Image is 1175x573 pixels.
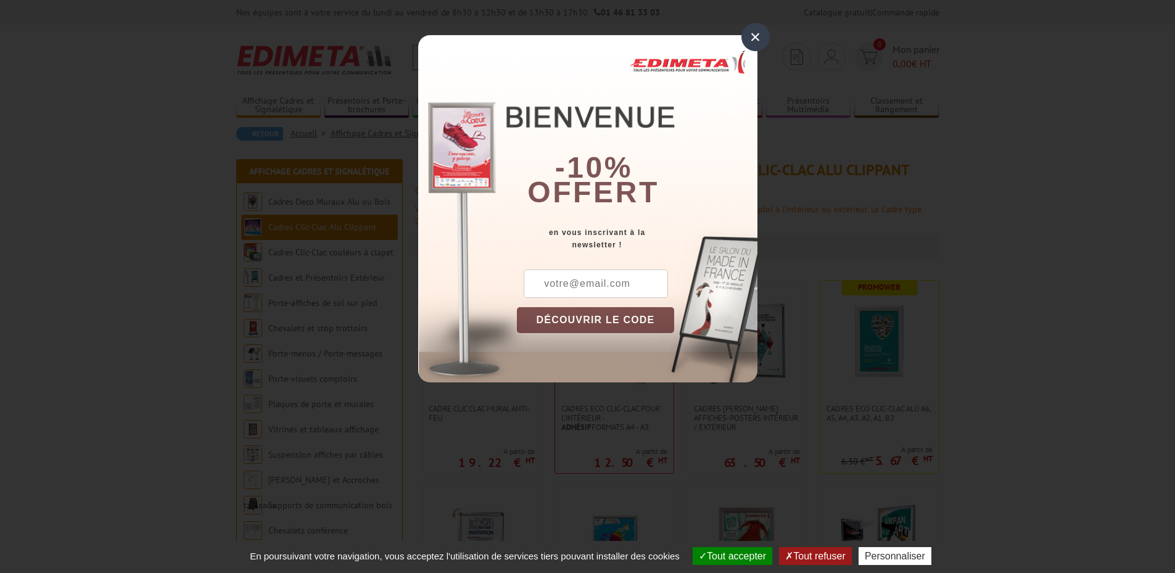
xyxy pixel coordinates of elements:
div: en vous inscrivant à la newsletter ! [517,226,757,251]
font: offert [527,176,659,208]
button: Tout refuser [779,547,851,565]
button: Personnaliser (fenêtre modale) [859,547,931,565]
b: -10% [555,151,633,184]
button: DÉCOUVRIR LE CODE [517,307,675,333]
span: En poursuivant votre navigation, vous acceptez l'utilisation de services tiers pouvant installer ... [244,551,686,561]
div: × [741,23,770,51]
input: votre@email.com [524,270,668,298]
button: Tout accepter [693,547,772,565]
